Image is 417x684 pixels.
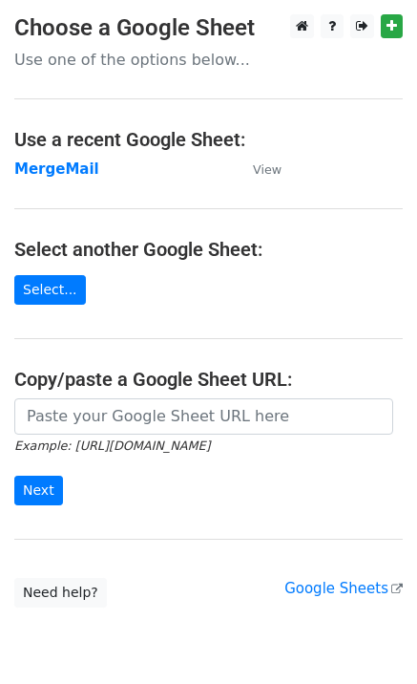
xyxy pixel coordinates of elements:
a: Need help? [14,578,107,608]
h4: Use a recent Google Sheet: [14,128,403,151]
p: Use one of the options below... [14,50,403,70]
a: View [234,160,281,178]
a: Google Sheets [284,580,403,597]
small: Example: [URL][DOMAIN_NAME] [14,438,210,453]
input: Next [14,476,63,505]
input: Paste your Google Sheet URL here [14,398,393,435]
h3: Choose a Google Sheet [14,14,403,42]
h4: Copy/paste a Google Sheet URL: [14,368,403,391]
small: View [253,162,281,177]
h4: Select another Google Sheet: [14,238,403,261]
a: Select... [14,275,86,305]
a: MergeMail [14,160,99,178]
